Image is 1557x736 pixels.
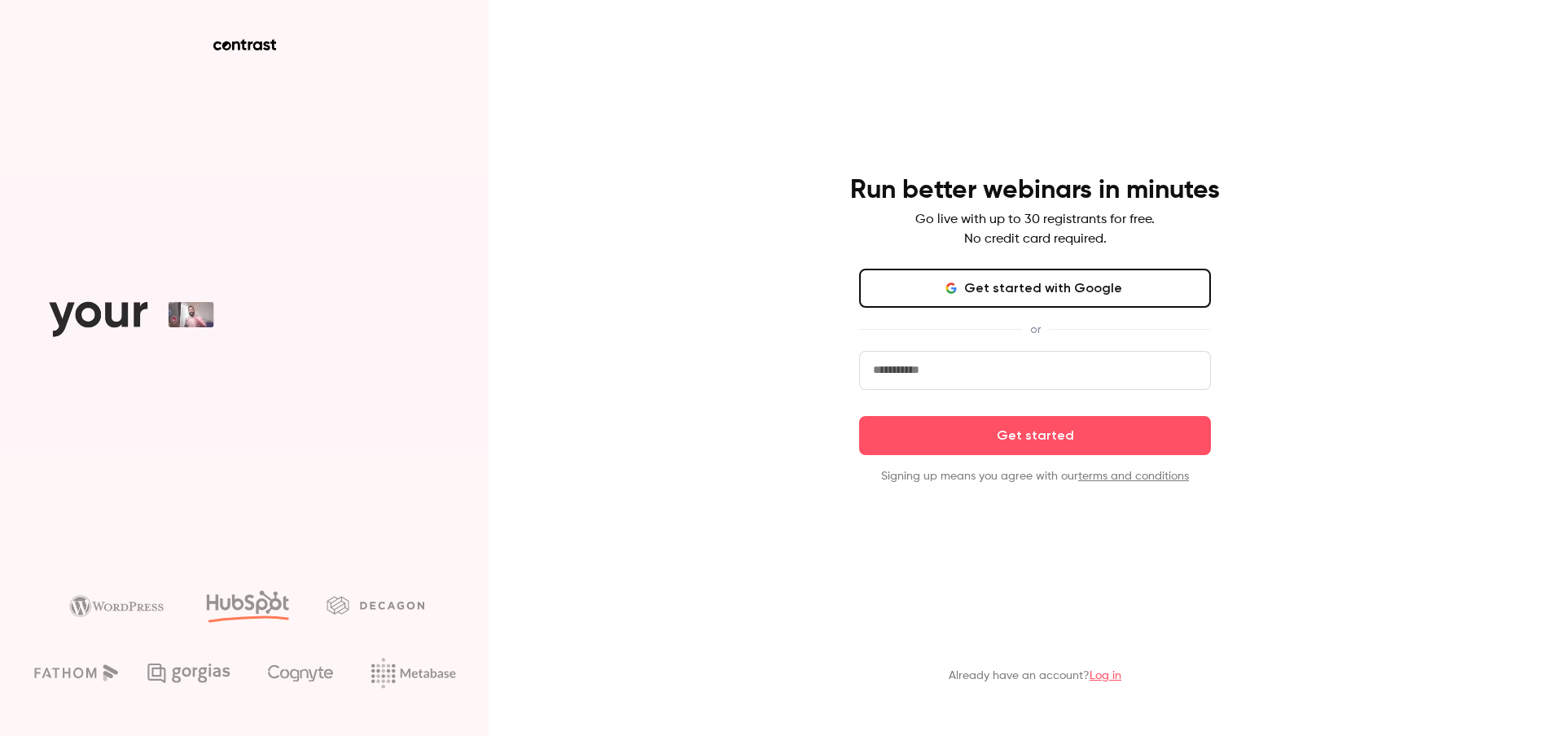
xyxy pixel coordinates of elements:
[327,596,424,614] img: decagon
[1090,670,1121,681] a: Log in
[859,416,1211,455] button: Get started
[859,269,1211,308] button: Get started with Google
[1078,471,1189,482] a: terms and conditions
[850,174,1220,207] h4: Run better webinars in minutes
[859,468,1211,484] p: Signing up means you agree with our
[915,210,1155,249] p: Go live with up to 30 registrants for free. No credit card required.
[949,668,1121,684] p: Already have an account?
[1022,321,1049,338] span: or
